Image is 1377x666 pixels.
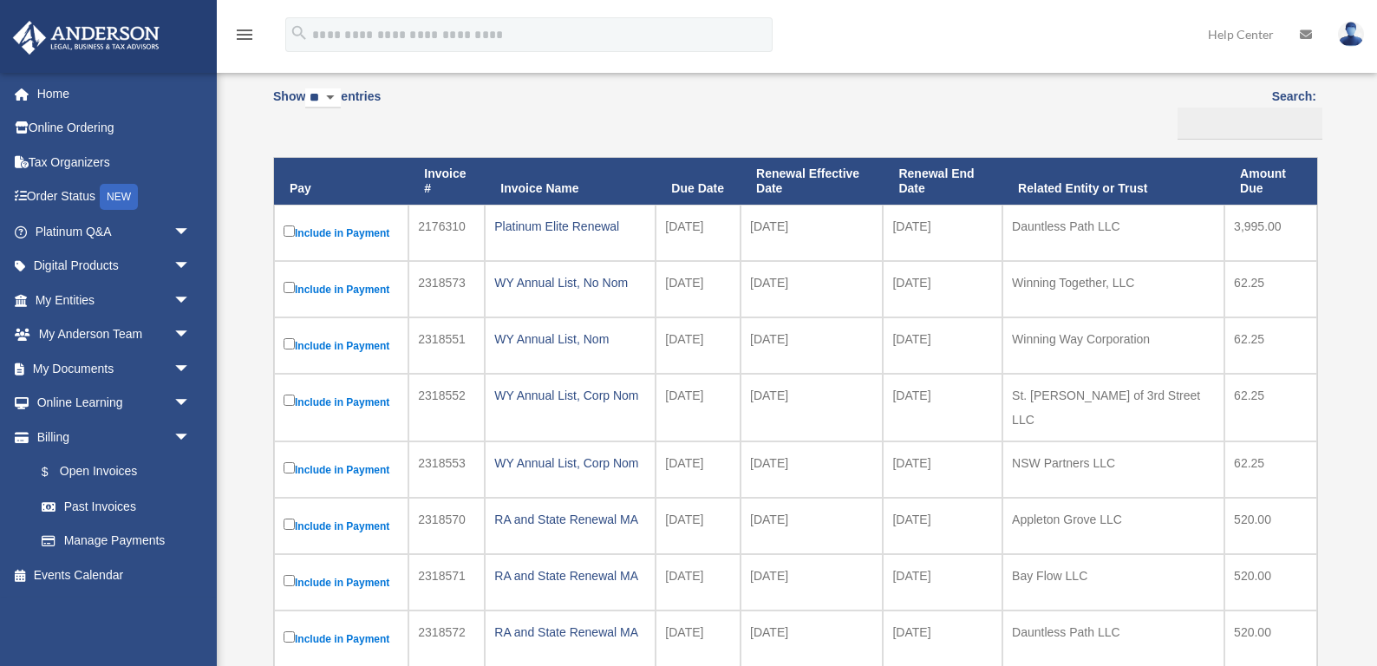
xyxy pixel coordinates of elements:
[284,282,295,293] input: Include in Payment
[8,21,165,55] img: Anderson Advisors Platinum Portal
[173,386,208,421] span: arrow_drop_down
[494,327,646,351] div: WY Annual List, Nom
[494,383,646,408] div: WY Annual List, Corp Nom
[656,158,741,205] th: Due Date: activate to sort column ascending
[1224,261,1317,317] td: 62.25
[284,391,399,413] label: Include in Payment
[173,351,208,387] span: arrow_drop_down
[24,489,208,524] a: Past Invoices
[12,249,217,284] a: Digital Productsarrow_drop_down
[12,558,217,592] a: Events Calendar
[284,222,399,244] label: Include in Payment
[408,317,485,374] td: 2318551
[494,451,646,475] div: WY Annual List, Corp Nom
[1002,205,1224,261] td: Dauntless Path LLC
[741,158,883,205] th: Renewal Effective Date: activate to sort column ascending
[883,158,1002,205] th: Renewal End Date: activate to sort column ascending
[173,214,208,250] span: arrow_drop_down
[12,420,208,454] a: Billingarrow_drop_down
[12,214,217,249] a: Platinum Q&Aarrow_drop_down
[12,351,217,386] a: My Documentsarrow_drop_down
[173,420,208,455] span: arrow_drop_down
[494,564,646,588] div: RA and State Renewal MA
[12,145,217,180] a: Tax Organizers
[741,205,883,261] td: [DATE]
[656,554,741,610] td: [DATE]
[656,205,741,261] td: [DATE]
[883,317,1002,374] td: [DATE]
[284,515,399,537] label: Include in Payment
[408,441,485,498] td: 2318553
[883,261,1002,317] td: [DATE]
[741,498,883,554] td: [DATE]
[485,158,656,205] th: Invoice Name: activate to sort column ascending
[741,554,883,610] td: [DATE]
[1224,317,1317,374] td: 62.25
[1224,554,1317,610] td: 520.00
[273,86,381,126] label: Show entries
[284,335,399,356] label: Include in Payment
[1002,441,1224,498] td: NSW Partners LLC
[494,620,646,644] div: RA and State Renewal MA
[1002,317,1224,374] td: Winning Way Corporation
[290,23,309,42] i: search
[12,283,217,317] a: My Entitiesarrow_drop_down
[408,261,485,317] td: 2318573
[656,498,741,554] td: [DATE]
[1224,205,1317,261] td: 3,995.00
[12,111,217,146] a: Online Ordering
[883,441,1002,498] td: [DATE]
[494,271,646,295] div: WY Annual List, No Nom
[1224,158,1317,205] th: Amount Due: activate to sort column ascending
[1224,441,1317,498] td: 62.25
[1338,22,1364,47] img: User Pic
[24,524,208,558] a: Manage Payments
[12,180,217,215] a: Order StatusNEW
[1224,498,1317,554] td: 520.00
[284,628,399,650] label: Include in Payment
[408,205,485,261] td: 2176310
[656,441,741,498] td: [DATE]
[173,283,208,318] span: arrow_drop_down
[12,76,217,111] a: Home
[883,554,1002,610] td: [DATE]
[741,441,883,498] td: [DATE]
[51,461,60,483] span: $
[284,278,399,300] label: Include in Payment
[741,261,883,317] td: [DATE]
[100,184,138,210] div: NEW
[173,249,208,284] span: arrow_drop_down
[656,317,741,374] td: [DATE]
[284,575,295,586] input: Include in Payment
[408,554,485,610] td: 2318571
[408,374,485,441] td: 2318552
[284,571,399,593] label: Include in Payment
[494,214,646,238] div: Platinum Elite Renewal
[1002,498,1224,554] td: Appleton Grove LLC
[284,459,399,480] label: Include in Payment
[1002,374,1224,441] td: St. [PERSON_NAME] of 3rd Street LLC
[1002,158,1224,205] th: Related Entity or Trust: activate to sort column ascending
[741,374,883,441] td: [DATE]
[883,205,1002,261] td: [DATE]
[494,507,646,532] div: RA and State Renewal MA
[284,395,295,406] input: Include in Payment
[24,454,199,490] a: $Open Invoices
[274,158,408,205] th: Pay: activate to sort column descending
[284,462,295,473] input: Include in Payment
[284,338,295,349] input: Include in Payment
[12,386,217,421] a: Online Learningarrow_drop_down
[1002,554,1224,610] td: Bay Flow LLC
[1002,261,1224,317] td: Winning Together, LLC
[284,519,295,530] input: Include in Payment
[408,158,485,205] th: Invoice #: activate to sort column ascending
[1224,374,1317,441] td: 62.25
[305,88,341,108] select: Showentries
[656,261,741,317] td: [DATE]
[12,317,217,352] a: My Anderson Teamarrow_drop_down
[234,24,255,45] i: menu
[656,374,741,441] td: [DATE]
[883,498,1002,554] td: [DATE]
[408,498,485,554] td: 2318570
[284,225,295,237] input: Include in Payment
